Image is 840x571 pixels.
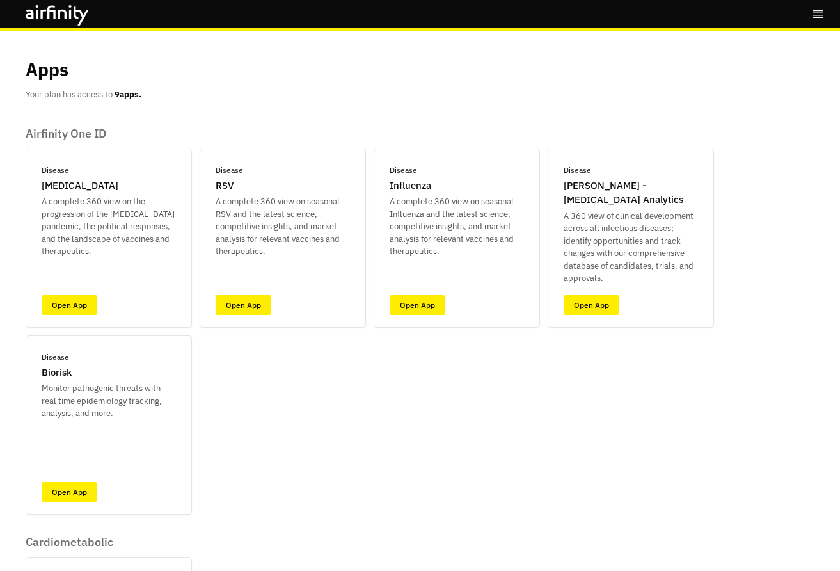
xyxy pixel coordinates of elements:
[390,179,431,193] p: Influenza
[42,295,97,315] a: Open App
[42,366,72,380] p: Biorisk
[564,165,591,176] p: Disease
[42,195,176,258] p: A complete 360 view on the progression of the [MEDICAL_DATA] pandemic, the political responses, a...
[42,482,97,502] a: Open App
[115,89,141,100] b: 9 apps.
[216,165,243,176] p: Disease
[216,295,271,315] a: Open App
[26,535,192,549] p: Cardiometabolic
[390,165,417,176] p: Disease
[42,382,176,420] p: Monitor pathogenic threats with real time epidemiology tracking, analysis, and more.
[26,127,814,141] p: Airfinity One ID
[564,179,698,207] p: [PERSON_NAME] - [MEDICAL_DATA] Analytics
[390,295,445,315] a: Open App
[564,210,698,285] p: A 360 view of clinical development across all infectious diseases; identify opportunities and tra...
[390,195,524,258] p: A complete 360 view on seasonal Influenza and the latest science, competitive insights, and marke...
[216,179,234,193] p: RSV
[42,179,118,193] p: [MEDICAL_DATA]
[26,88,141,101] p: Your plan has access to
[42,351,69,363] p: Disease
[42,165,69,176] p: Disease
[216,195,350,258] p: A complete 360 view on seasonal RSV and the latest science, competitive insights, and market anal...
[564,295,619,315] a: Open App
[26,56,68,83] p: Apps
